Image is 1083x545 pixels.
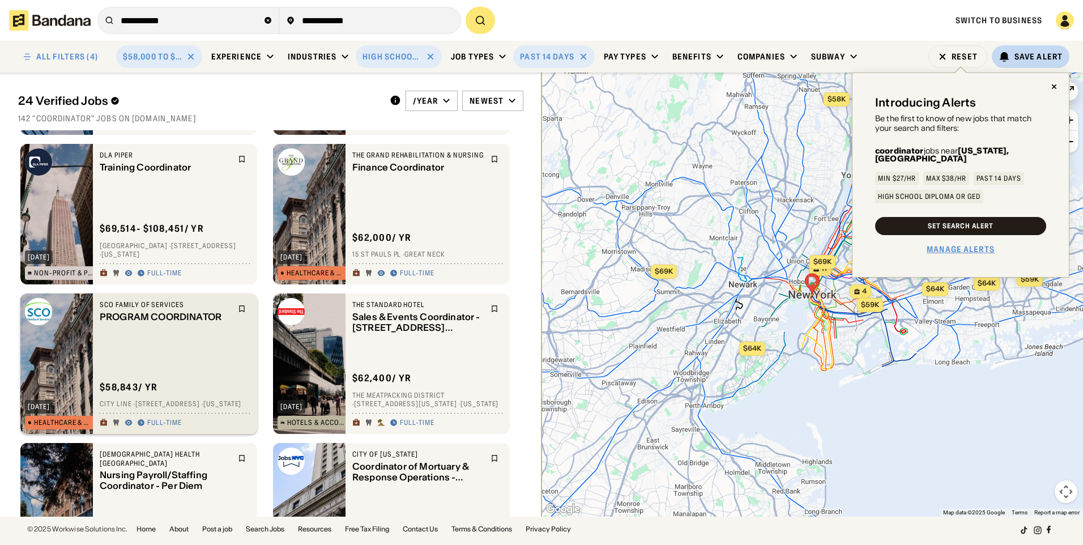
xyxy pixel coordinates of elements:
[352,312,484,333] div: Sales & Events Coordinator - [STREET_ADDRESS][US_STATE]
[36,53,98,61] div: ALL FILTERS (4)
[100,450,231,467] div: [DEMOGRAPHIC_DATA] Health [GEOGRAPHIC_DATA]
[943,509,1005,516] span: Map data ©2025 Google
[926,175,967,182] div: Max $38/hr
[470,96,504,106] div: Newest
[737,52,785,62] div: Companies
[278,448,305,475] img: City of New York logo
[352,461,484,483] div: Coordinator of Mortuary & Response Operations - 36706
[25,148,52,176] img: DLA Piper logo
[604,52,646,62] div: Pay Types
[1055,480,1077,503] button: Map camera controls
[403,526,438,533] a: Contact Us
[952,53,978,61] div: Reset
[280,403,302,410] div: [DATE]
[100,223,204,235] div: $ 69,514 - $108,451 / yr
[878,193,980,200] div: High School Diploma or GED
[743,344,761,352] span: $64k
[875,147,1046,163] div: jobs near
[345,526,389,533] a: Free Tax Filing
[352,450,484,459] div: City of [US_STATE]
[875,96,977,109] div: Introducing Alerts
[352,391,503,408] div: The Meatpacking District · [STREET_ADDRESS][US_STATE] · [US_STATE]
[1034,509,1080,516] a: Report a map error
[298,526,331,533] a: Resources
[363,52,421,62] div: High School Diploma or GED
[352,232,411,244] div: $ 62,000 / yr
[413,96,438,106] div: /year
[18,130,523,517] div: grid
[280,254,302,261] div: [DATE]
[811,52,845,62] div: Subway
[1012,509,1027,516] a: Terms (opens in new tab)
[18,113,523,124] div: 142 "coordinator" jobs on [DOMAIN_NAME]
[169,526,189,533] a: About
[875,146,924,156] b: coordinator
[544,502,582,517] img: Google
[27,526,127,533] div: © 2025 Workwise Solutions Inc.
[672,52,711,62] div: Benefits
[926,284,944,293] span: $64k
[123,52,182,62] div: $58,000 to $80,000 / year
[100,470,231,492] div: Nursing Payroll/Staffing Coordinator - Per Diem
[352,300,484,309] div: The Standard Hotel
[28,254,50,261] div: [DATE]
[25,298,52,325] img: SCO Family of Services logo
[878,175,916,182] div: Min $27/hr
[100,241,250,259] div: [GEOGRAPHIC_DATA] · [STREET_ADDRESS] · [US_STATE]
[977,175,1021,182] div: Past 14 days
[246,526,284,533] a: Search Jobs
[352,372,411,384] div: $ 62,400 / yr
[861,300,879,309] span: $59k
[100,151,231,160] div: DLA Piper
[400,269,434,278] div: Full-time
[100,381,157,393] div: $ 58,843 / yr
[287,270,346,276] div: Healthcare & Mental Health
[352,151,484,160] div: The Grand Rehabilitation & Nursing
[352,162,484,173] div: Finance Coordinator
[100,400,250,409] div: City Line · [STREET_ADDRESS] · [US_STATE]
[520,52,574,62] div: Past 14 days
[928,223,993,229] div: Set Search Alert
[451,52,494,62] div: Job Types
[147,419,182,428] div: Full-time
[544,502,582,517] a: Open this area in Google Maps (opens a new window)
[1014,52,1063,62] div: Save Alert
[978,279,996,287] span: $64k
[526,526,571,533] a: Privacy Policy
[202,526,232,533] a: Post a job
[288,52,336,62] div: Industries
[862,287,867,296] span: 4
[451,526,512,533] a: Terms & Conditions
[278,298,305,325] img: The Standard Hotel logo
[28,403,50,410] div: [DATE]
[927,244,995,254] a: Manage Alerts
[34,419,93,426] div: Healthcare & Mental Health
[813,257,832,266] span: $69k
[400,419,434,428] div: Full-time
[100,312,231,322] div: PROGRAM COORDINATOR
[655,267,673,275] span: $69k
[100,300,231,309] div: SCO Family of Services
[875,146,1009,164] b: [US_STATE], [GEOGRAPHIC_DATA]
[828,95,846,103] span: $58k
[18,94,381,108] div: 24 Verified Jobs
[100,162,231,173] div: Training Coordinator
[211,52,262,62] div: Experience
[34,270,93,276] div: Non-Profit & Public Service
[352,250,503,259] div: 15 St Pauls Pl · Great Neck
[137,526,156,533] a: Home
[147,269,182,278] div: Full-time
[956,15,1042,25] a: Switch to Business
[278,148,305,176] img: The Grand Rehabilitation & Nursing logo
[875,114,1046,133] div: Be the first to know of new jobs that match your search and filters:
[9,10,91,31] img: Bandana logotype
[287,419,346,426] div: Hotels & Accommodation
[1021,275,1039,283] span: $59k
